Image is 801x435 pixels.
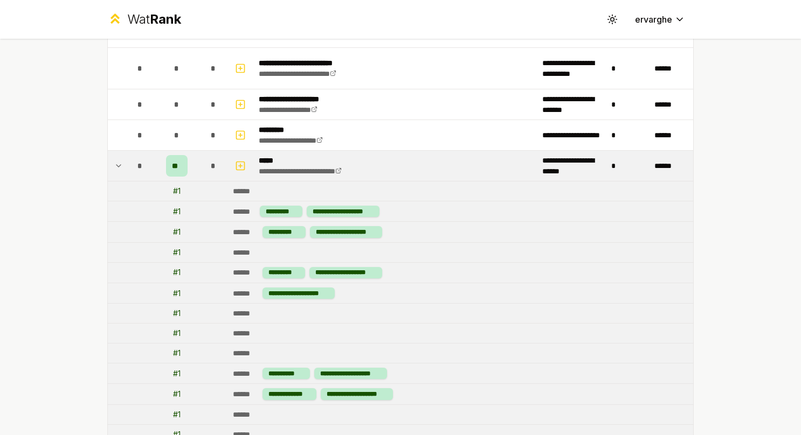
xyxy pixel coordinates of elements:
div: # 1 [173,348,181,359]
div: # 1 [173,308,181,319]
a: WatRank [107,11,181,28]
div: # 1 [173,247,181,258]
div: # 1 [173,227,181,237]
div: Wat [127,11,181,28]
div: # 1 [173,328,181,339]
button: ervarghe [626,10,694,29]
div: # 1 [173,389,181,399]
span: ervarghe [635,13,672,26]
div: # 1 [173,186,181,197]
span: Rank [150,11,181,27]
div: # 1 [173,409,181,420]
div: # 1 [173,206,181,217]
div: # 1 [173,267,181,278]
div: # 1 [173,368,181,379]
div: # 1 [173,288,181,299]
